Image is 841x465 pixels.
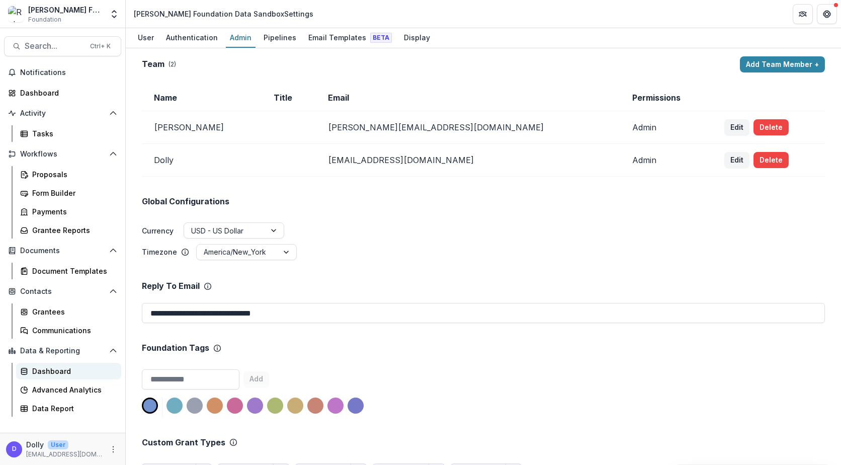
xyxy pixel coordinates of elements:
button: Add Team Member + [740,56,825,72]
a: User [134,28,158,48]
p: Dolly [26,439,44,450]
label: Currency [142,225,174,236]
a: Admin [226,28,256,48]
div: Display [400,30,434,45]
a: Communications [16,322,121,339]
p: User [48,440,68,449]
button: Delete [753,119,789,135]
span: Activity [20,109,105,118]
a: Payments [16,203,121,220]
div: Ctrl + K [88,41,113,52]
td: [PERSON_NAME] [142,111,262,144]
img: Robert W Plaster Foundation Data Sandbox [8,6,24,22]
button: Search... [4,36,121,56]
a: Dashboard [4,85,121,101]
a: Grantees [16,303,121,320]
button: Open Data & Reporting [4,343,121,359]
a: Data Report [16,400,121,417]
button: Open Contacts [4,283,121,299]
div: Data Report [32,403,113,414]
div: [PERSON_NAME] Foundation Data Sandbox [28,5,103,15]
button: Delete [753,152,789,168]
td: Name [142,85,262,111]
button: Partners [793,4,813,24]
button: Get Help [817,4,837,24]
a: Advanced Analytics [16,381,121,398]
a: Display [400,28,434,48]
div: Form Builder [32,188,113,198]
div: User [134,30,158,45]
a: Authentication [162,28,222,48]
span: Foundation [28,15,61,24]
div: Communications [32,325,113,336]
button: Open Workflows [4,146,121,162]
td: [PERSON_NAME][EMAIL_ADDRESS][DOMAIN_NAME] [316,111,621,144]
div: Admin [226,30,256,45]
button: Open Activity [4,105,121,121]
span: Data & Reporting [20,347,105,355]
td: Title [262,85,316,111]
div: Advanced Analytics [32,384,113,395]
h2: Global Configurations [142,197,229,206]
div: Dashboard [32,366,113,376]
a: Tasks [16,125,121,142]
span: Search... [25,41,84,51]
div: [PERSON_NAME] Foundation Data Sandbox Settings [134,9,313,19]
p: Timezone [142,247,177,257]
div: Payments [32,206,113,217]
a: Email Templates Beta [304,28,396,48]
div: Document Templates [32,266,113,276]
h2: Custom Grant Types [142,438,225,447]
a: Dashboard [16,363,121,379]
span: Workflows [20,150,105,159]
button: Notifications [4,64,121,81]
div: Authentication [162,30,222,45]
td: Permissions [620,85,712,111]
span: Beta [370,33,392,43]
td: Admin [620,144,712,177]
button: Add [243,371,269,387]
td: Email [316,85,621,111]
div: Proposals [32,169,113,180]
td: [EMAIL_ADDRESS][DOMAIN_NAME] [316,144,621,177]
nav: breadcrumb [130,7,317,21]
button: More [107,443,119,455]
div: Email Templates [304,30,396,45]
h2: Team [142,59,164,69]
a: Pipelines [260,28,300,48]
button: Open Documents [4,243,121,259]
span: Contacts [20,287,105,296]
a: Form Builder [16,185,121,201]
div: Grantees [32,306,113,317]
p: Reply To Email [142,281,200,291]
a: Grantee Reports [16,222,121,239]
a: Proposals [16,166,121,183]
p: ( 2 ) [169,60,176,69]
div: Tasks [32,128,113,139]
div: Grantee Reports [32,225,113,236]
span: Documents [20,247,105,255]
button: Edit [724,152,749,168]
div: Dashboard [20,88,113,98]
button: Edit [724,119,749,135]
p: [EMAIL_ADDRESS][DOMAIN_NAME] [26,450,103,459]
div: Pipelines [260,30,300,45]
td: Admin [620,111,712,144]
span: Notifications [20,68,117,77]
div: Dolly [12,446,17,452]
p: Foundation Tags [142,343,209,353]
td: Dolly [142,144,262,177]
a: Document Templates [16,263,121,279]
button: Open entity switcher [107,4,121,24]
